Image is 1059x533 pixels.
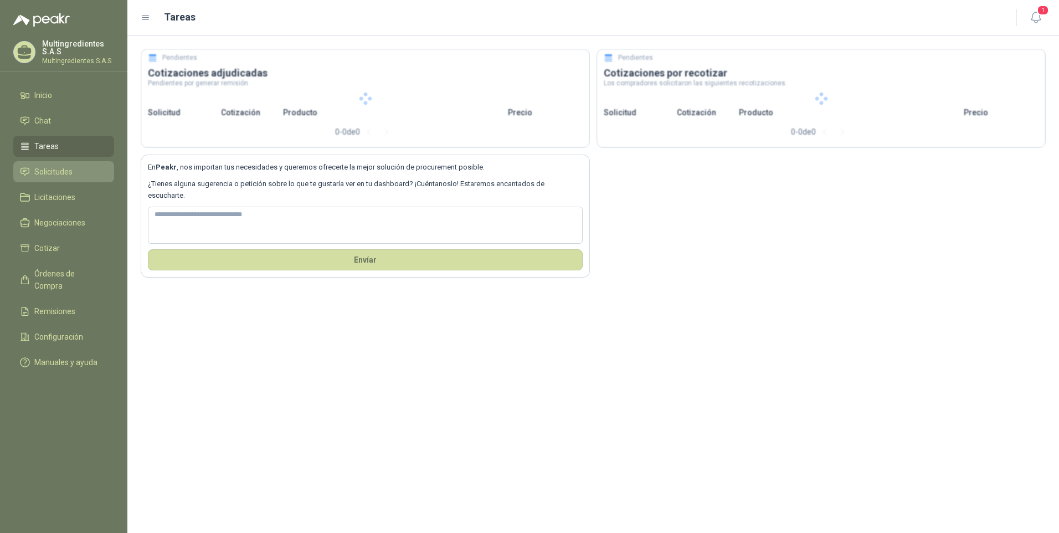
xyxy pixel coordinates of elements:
a: Solicitudes [13,161,114,182]
span: 1 [1037,5,1049,16]
span: Licitaciones [34,191,75,203]
p: Multingredientes S.A.S [42,40,114,55]
a: Configuración [13,326,114,347]
a: Tareas [13,136,114,157]
p: Multingredientes S.A.S [42,58,114,64]
p: ¿Tienes alguna sugerencia o petición sobre lo que te gustaría ver en tu dashboard? ¡Cuéntanoslo! ... [148,178,583,201]
span: Órdenes de Compra [34,268,104,292]
a: Cotizar [13,238,114,259]
a: Órdenes de Compra [13,263,114,296]
span: Tareas [34,140,59,152]
img: Logo peakr [13,13,70,27]
span: Inicio [34,89,52,101]
span: Negociaciones [34,217,85,229]
a: Remisiones [13,301,114,322]
span: Remisiones [34,305,75,317]
button: Envíar [148,249,583,270]
p: En , nos importan tus necesidades y queremos ofrecerte la mejor solución de procurement posible. [148,162,583,173]
a: Chat [13,110,114,131]
span: Configuración [34,331,83,343]
button: 1 [1026,8,1046,28]
span: Cotizar [34,242,60,254]
span: Solicitudes [34,166,73,178]
a: Manuales y ayuda [13,352,114,373]
span: Chat [34,115,51,127]
b: Peakr [156,163,177,171]
h1: Tareas [164,9,196,25]
span: Manuales y ayuda [34,356,97,368]
a: Inicio [13,85,114,106]
a: Licitaciones [13,187,114,208]
a: Negociaciones [13,212,114,233]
